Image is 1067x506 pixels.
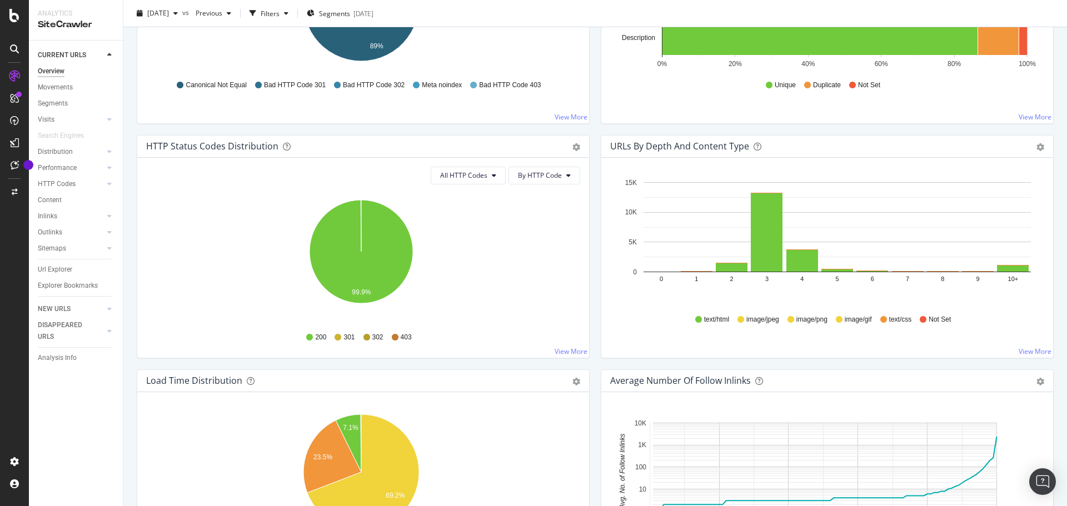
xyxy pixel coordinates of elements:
a: View More [555,112,587,122]
span: text/html [704,315,729,324]
text: 10K [625,208,637,216]
div: gear [572,378,580,385]
div: Movements [38,82,73,93]
span: Segments [319,8,350,18]
div: DISAPPEARED URLS [38,319,94,343]
span: image/png [796,315,827,324]
text: 100 [635,463,646,471]
div: Inlinks [38,211,57,222]
text: 23.5% [313,453,332,461]
div: Analytics [38,9,114,18]
text: Description [622,34,655,42]
div: gear [1036,378,1044,385]
div: Distribution [38,146,73,158]
div: SiteCrawler [38,18,114,31]
text: 7 [906,275,909,282]
text: 80% [948,60,961,68]
text: 4 [800,275,804,282]
div: Segments [38,98,68,109]
span: image/jpeg [746,315,779,324]
div: Content [38,194,62,206]
span: Duplicate [813,81,841,90]
a: Distribution [38,146,104,158]
div: gear [1036,143,1044,151]
span: Unique [775,81,796,90]
text: 15K [625,179,637,187]
span: vs [182,7,191,17]
div: Tooltip anchor [23,160,33,170]
text: 0 [633,268,637,276]
button: Segments[DATE] [302,4,378,22]
div: Performance [38,162,77,174]
a: Url Explorer [38,264,115,275]
text: 2 [730,275,734,282]
text: 6 [871,275,874,282]
a: Analysis Info [38,352,115,364]
text: 9 [976,275,980,282]
a: Visits [38,114,104,126]
a: Content [38,194,115,206]
text: 0% [657,60,667,68]
button: Filters [245,4,293,22]
div: Outlinks [38,227,62,238]
span: Bad HTTP Code 301 [264,81,326,90]
div: Analysis Info [38,352,77,364]
span: 301 [343,333,355,342]
text: 10K [635,419,646,427]
text: 1 [695,275,698,282]
text: 0 [660,275,663,282]
text: 40% [801,60,815,68]
text: 8 [941,275,944,282]
div: gear [572,143,580,151]
span: Meta noindex [422,81,462,90]
span: By HTTP Code [518,171,562,180]
div: Sitemaps [38,243,66,254]
a: Movements [38,82,115,93]
span: text/css [889,315,912,324]
svg: A chart. [610,176,1040,304]
text: 99.9% [352,288,371,296]
text: 7.1% [343,424,358,432]
text: 5 [835,275,839,282]
a: Explorer Bookmarks [38,280,115,292]
text: 10+ [1008,275,1019,282]
a: HTTP Codes [38,178,104,190]
div: Visits [38,114,54,126]
a: Segments [38,98,115,109]
span: 403 [401,333,412,342]
svg: A chart. [146,193,576,322]
button: All HTTP Codes [431,167,506,184]
a: DISAPPEARED URLS [38,319,104,343]
text: 100% [1019,60,1036,68]
a: Search Engines [38,130,95,142]
div: Open Intercom Messenger [1029,468,1056,495]
span: Bad HTTP Code 403 [479,81,541,90]
div: Search Engines [38,130,84,142]
a: Overview [38,66,115,77]
text: 10 [639,485,647,493]
span: Bad HTTP Code 302 [343,81,405,90]
span: Previous [191,8,222,18]
span: image/gif [845,315,872,324]
span: 2025 Sep. 20th [147,8,169,18]
text: 89% [370,42,383,50]
button: By HTTP Code [508,167,580,184]
text: 1K [638,441,646,449]
span: All HTTP Codes [440,171,487,180]
span: Canonical Not Equal [186,81,246,90]
div: HTTP Status Codes Distribution [146,141,278,152]
div: NEW URLS [38,303,71,315]
a: View More [1019,347,1051,356]
text: 3 [765,275,769,282]
div: HTTP Codes [38,178,76,190]
div: Average Number of Follow Inlinks [610,375,751,386]
span: Not Set [858,81,880,90]
button: Previous [191,4,236,22]
div: [DATE] [353,8,373,18]
text: 69.2% [386,492,405,499]
button: [DATE] [132,4,182,22]
text: 20% [729,60,742,68]
div: Load Time Distribution [146,375,242,386]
